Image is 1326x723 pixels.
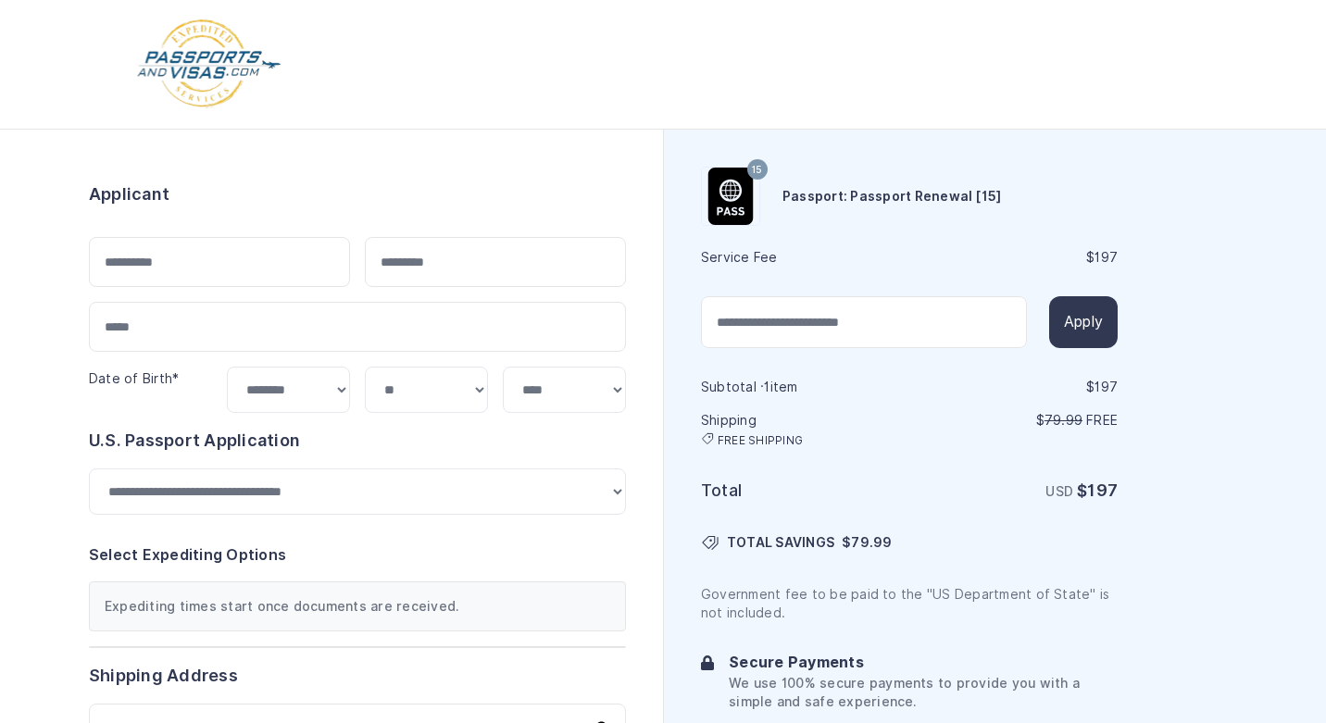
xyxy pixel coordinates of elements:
[1077,480,1118,500] strong: $
[752,158,762,182] span: 15
[1049,296,1118,348] button: Apply
[729,674,1118,711] p: We use 100% secure payments to provide you with a simple and safe experience.
[89,663,626,689] h6: Shipping Address
[727,533,834,552] span: TOTAL SAVINGS
[1087,480,1118,500] span: 197
[89,544,626,567] h6: Select Expediting Options
[1086,413,1118,428] span: Free
[764,380,769,394] span: 1
[89,428,626,454] h6: U.S. Passport Application
[89,371,179,386] label: Date of Birth*
[1045,413,1082,428] span: 79.99
[702,168,759,225] img: Product Name
[911,378,1118,396] div: $
[782,187,1001,206] h6: Passport: Passport Renewal [15]
[701,248,907,267] h6: Service Fee
[701,378,907,396] h6: Subtotal · item
[89,181,169,207] h6: Applicant
[1095,250,1118,265] span: 197
[701,411,907,448] h6: Shipping
[1095,380,1118,394] span: 197
[701,478,907,504] h6: Total
[1045,484,1073,499] span: USD
[718,433,803,448] span: FREE SHIPPING
[842,533,892,552] span: $
[911,248,1118,267] div: $
[911,411,1118,430] p: $
[701,585,1118,622] p: Government fee to be paid to the "US Department of State" is not included.
[729,652,1118,674] h6: Secure Payments
[89,581,626,631] div: Expediting times start once documents are received.
[135,19,282,110] img: Logo
[851,535,892,550] span: 79.99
